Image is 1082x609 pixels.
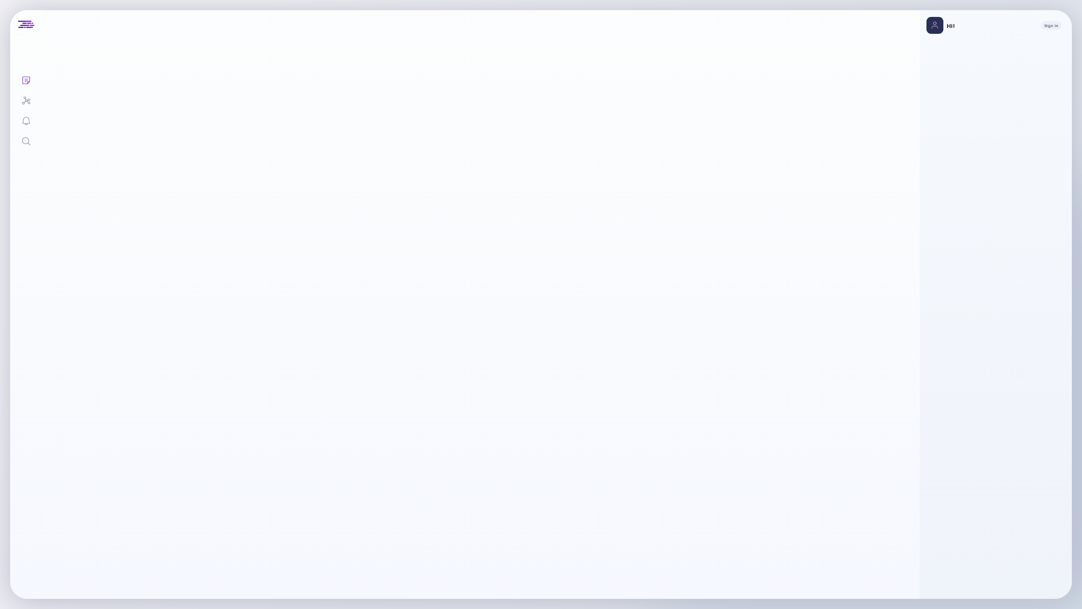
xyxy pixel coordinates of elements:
div: Hi! [947,22,1034,29]
a: Investor Map [10,90,42,110]
a: Lists [10,69,42,90]
button: Sign In [1041,21,1062,30]
img: Profile Picture [926,17,943,34]
a: Search [10,130,42,151]
a: Reminders [10,110,42,130]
